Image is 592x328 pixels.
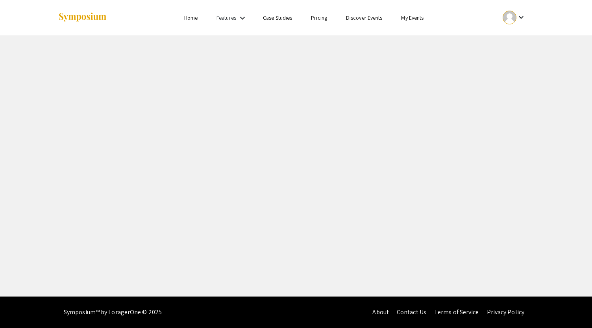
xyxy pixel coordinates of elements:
a: About [372,308,389,316]
mat-icon: Expand account dropdown [516,13,526,22]
mat-icon: Expand Features list [238,13,247,23]
div: Symposium™ by ForagerOne © 2025 [64,297,162,328]
a: Terms of Service [434,308,479,316]
img: Symposium by ForagerOne [58,12,107,23]
a: Contact Us [397,308,426,316]
button: Expand account dropdown [494,9,534,26]
a: Case Studies [263,14,292,21]
a: Pricing [311,14,327,21]
a: Home [184,14,198,21]
a: Discover Events [346,14,383,21]
a: Privacy Policy [487,308,524,316]
a: Features [216,14,236,21]
a: My Events [401,14,424,21]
